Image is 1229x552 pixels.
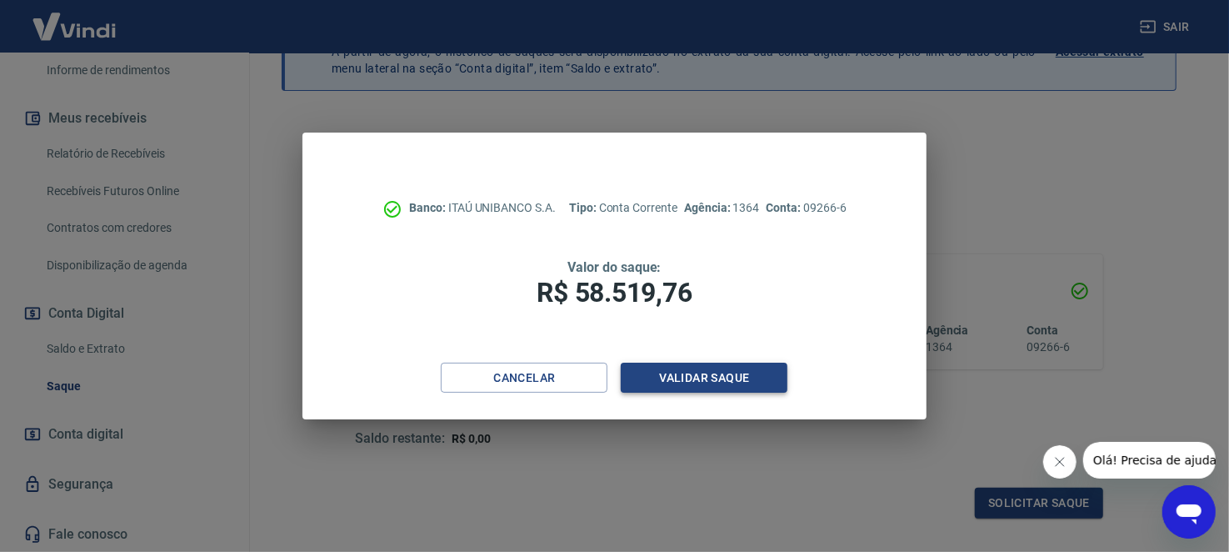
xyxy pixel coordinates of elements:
[569,199,677,217] p: Conta Corrente
[1043,445,1077,479] iframe: Fechar mensagem
[409,199,556,217] p: ITAÚ UNIBANCO S.A.
[1083,442,1216,479] iframe: Mensagem da empresa
[766,201,803,214] span: Conta:
[567,259,661,275] span: Valor do saque:
[569,201,599,214] span: Tipo:
[621,363,787,394] button: Validar saque
[684,199,759,217] p: 1364
[10,12,140,25] span: Olá! Precisa de ajuda?
[409,201,448,214] span: Banco:
[537,277,692,309] span: R$ 58.519,76
[441,363,607,394] button: Cancelar
[684,201,733,214] span: Agência:
[766,199,846,217] p: 09266-6
[1162,485,1216,539] iframe: Botão para abrir a janela de mensagens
